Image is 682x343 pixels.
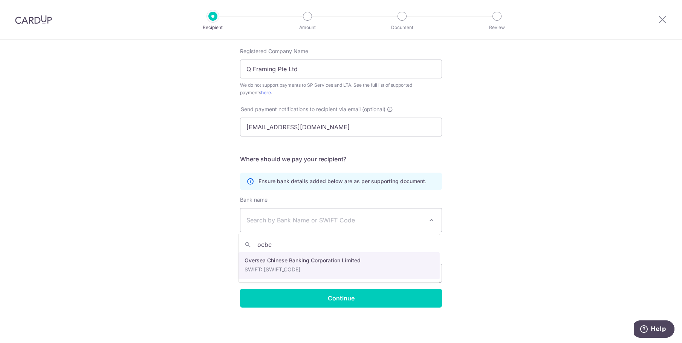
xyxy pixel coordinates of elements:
[374,24,430,31] p: Document
[15,15,52,24] img: CardUp
[240,48,308,54] span: Registered Company Name
[245,257,434,264] p: Oversea Chinese Banking Corporation Limited
[240,81,442,96] div: We do not support payments to SP Services and LTA. See the full list of supported payments .
[240,118,442,136] input: Enter email address
[17,5,32,12] span: Help
[634,320,674,339] iframe: Opens a widget where you can find more information
[469,24,525,31] p: Review
[261,90,271,95] a: here
[240,196,268,204] label: Bank name
[246,216,424,225] span: Search by Bank Name or SWIFT Code
[258,178,427,185] p: Ensure bank details added below are as per supporting document.
[280,24,335,31] p: Amount
[245,266,434,273] p: SWIFT: [SWIFT_CODE]
[241,106,385,113] span: Send payment notifications to recipient via email (optional)
[185,24,241,31] p: Recipient
[240,155,442,164] h5: Where should we pay your recipient?
[240,289,442,308] input: Continue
